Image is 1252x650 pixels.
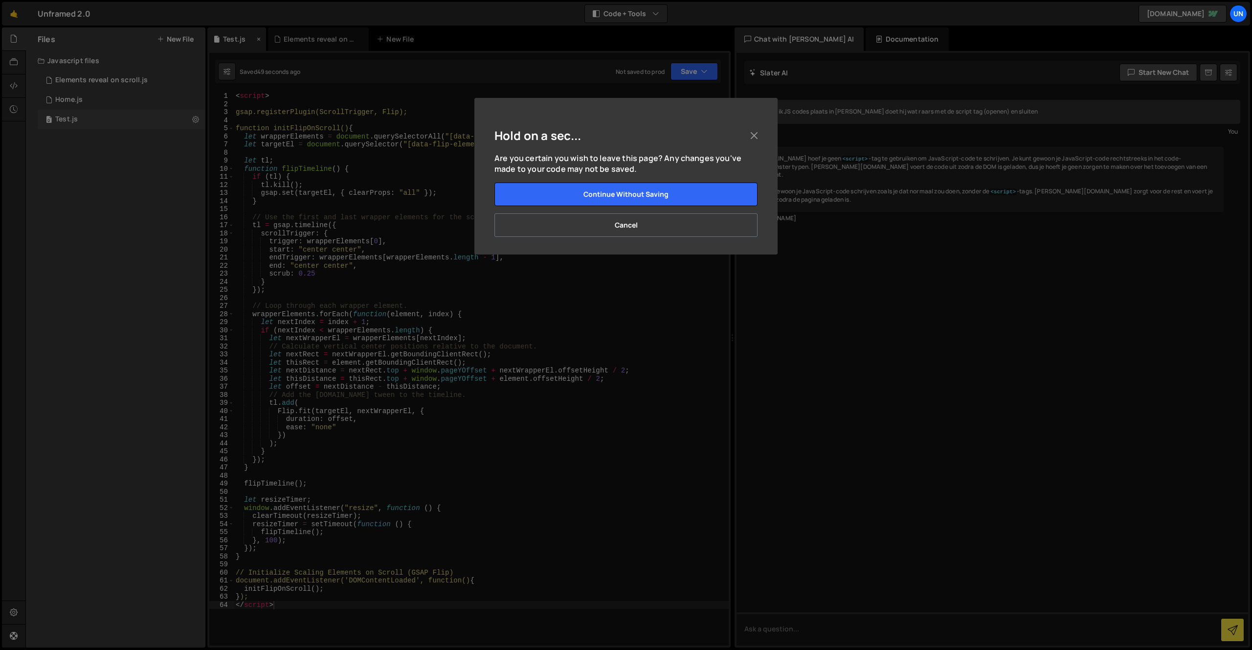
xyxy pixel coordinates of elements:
button: Cancel [494,213,758,237]
a: Un [1230,5,1247,23]
h5: Hold on a sec... [494,128,581,143]
button: Continue without saving [494,183,758,206]
button: Close [747,128,761,143]
p: Are you certain you wish to leave this page? Any changes you've made to your code may not be saved. [494,153,758,175]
